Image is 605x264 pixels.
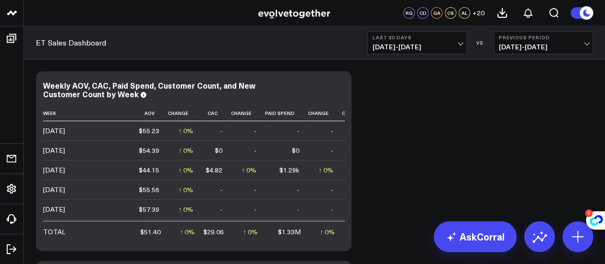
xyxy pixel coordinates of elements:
[43,146,65,155] div: [DATE]
[43,126,65,136] div: [DATE]
[140,227,161,237] div: $51.40
[297,185,299,195] div: -
[43,165,65,175] div: [DATE]
[139,105,168,121] th: Aov
[43,105,139,121] th: Week
[431,7,442,19] div: GA
[43,80,255,99] div: Weekly AOV, CAC, Paid Spend, Customer Count, and New Customer Count by Week
[139,185,159,195] div: $55.56
[499,34,588,40] b: Previous Period
[220,185,222,195] div: -
[43,205,65,214] div: [DATE]
[331,205,333,214] div: -
[43,185,65,195] div: [DATE]
[342,105,401,121] th: Customer Count
[331,146,333,155] div: -
[403,7,415,19] div: RG
[434,221,517,252] a: AskCorral
[459,7,470,19] div: AL
[139,165,159,175] div: $44.15
[139,126,159,136] div: $55.23
[254,185,256,195] div: -
[203,227,224,237] div: $29.06
[178,165,193,175] div: ↑ 0%
[220,126,222,136] div: -
[373,34,462,40] b: Last 30 Days
[308,105,342,121] th: Change
[292,146,299,155] div: $0
[445,7,456,19] div: CS
[242,165,256,175] div: ↑ 0%
[231,105,265,121] th: Change
[331,126,333,136] div: -
[254,126,256,136] div: -
[297,126,299,136] div: -
[178,146,193,155] div: ↑ 0%
[178,205,193,214] div: ↑ 0%
[320,227,335,237] div: ↑ 0%
[499,43,588,51] span: [DATE] - [DATE]
[180,227,195,237] div: ↑ 0%
[265,105,308,121] th: Paid Spend
[206,165,222,175] div: $4.82
[279,165,299,175] div: $1.29k
[215,146,222,155] div: $0
[178,185,193,195] div: ↑ 0%
[139,146,159,155] div: $54.39
[36,37,106,48] a: ET Sales Dashboard
[472,40,489,46] div: VS
[178,126,193,136] div: ↑ 0%
[43,227,66,237] div: TOTAL
[319,165,333,175] div: ↑ 0%
[417,7,429,19] div: CD
[220,205,222,214] div: -
[278,227,301,237] div: $1.33M
[331,185,333,195] div: -
[297,205,299,214] div: -
[258,9,330,19] img: Evelove Together
[168,105,202,121] th: Change
[473,10,484,16] span: + 20
[254,205,256,214] div: -
[139,205,159,214] div: $57.39
[473,7,484,19] button: +20
[367,31,467,54] button: Last 30 Days[DATE]-[DATE]
[494,31,593,54] button: Previous Period[DATE]-[DATE]
[202,105,231,121] th: Cac
[373,43,462,51] span: [DATE] - [DATE]
[243,227,258,237] div: ↑ 0%
[254,146,256,155] div: -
